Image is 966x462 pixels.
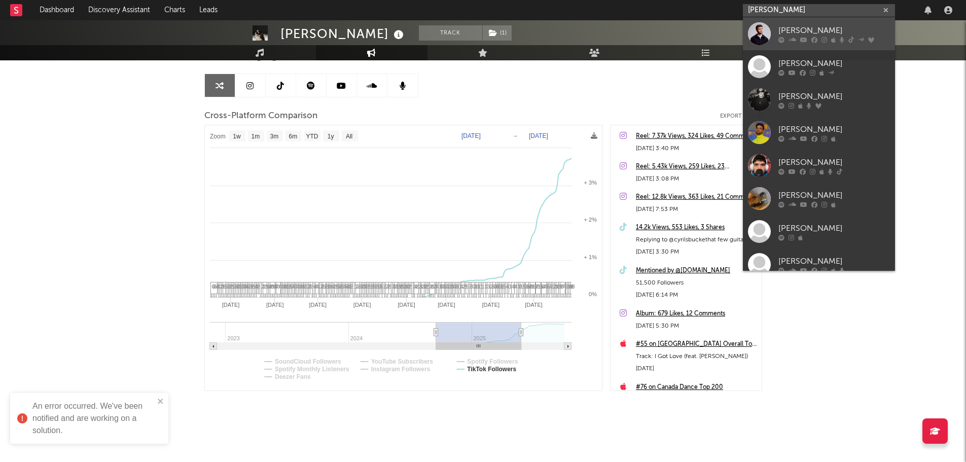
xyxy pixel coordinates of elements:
[270,133,278,140] text: 3m
[778,222,890,234] div: [PERSON_NAME]
[210,133,226,140] text: Zoom
[487,283,490,290] span: 3
[212,283,215,290] span: 6
[233,133,241,140] text: 1w
[204,110,317,122] span: Cross-Platform Comparison
[332,283,335,290] span: 6
[392,283,395,290] span: 3
[461,132,481,139] text: [DATE]
[636,191,757,203] a: Reel: 12.8k Views, 363 Likes, 21 Comments
[32,400,154,437] div: An error occurred. We've been notified and are working on a solution.
[343,283,346,290] span: 4
[778,123,890,135] div: [PERSON_NAME]
[743,17,895,50] a: [PERSON_NAME]
[327,133,334,140] text: 1y
[553,283,556,290] span: 2
[313,283,316,290] span: 6
[778,57,890,69] div: [PERSON_NAME]
[743,248,895,281] a: [PERSON_NAME]
[386,283,389,290] span: 2
[320,283,324,290] span: 2
[636,222,757,234] a: 14.2k Views, 553 Likes, 3 Shares
[266,302,283,308] text: [DATE]
[636,338,757,350] a: #55 on [GEOGRAPHIC_DATA] Overall Top 200
[523,283,526,290] span: 5
[778,156,890,168] div: [PERSON_NAME]
[275,358,341,365] text: SoundCloud Followers
[490,283,493,290] span: 2
[371,358,433,365] text: YouTube Subscribers
[419,25,482,41] button: Track
[439,283,442,290] span: 1
[549,283,552,290] span: 4
[436,283,439,290] span: 4
[556,283,562,290] span: 19
[419,283,422,290] span: 2
[371,366,430,373] text: Instagram Followers
[275,373,311,380] text: Deezer Fans
[272,283,278,290] span: 10
[220,283,223,290] span: 2
[526,283,532,290] span: 22
[636,289,757,301] div: [DATE] 6:14 PM
[743,4,895,17] input: Search for artists
[512,283,515,290] span: 4
[636,173,757,185] div: [DATE] 3:08 PM
[512,132,518,139] text: →
[636,161,757,173] a: Reel: 5.43k Views, 259 Likes, 23 Comments
[636,143,757,155] div: [DATE] 3:40 PM
[532,283,538,290] span: 17
[743,182,895,215] a: [PERSON_NAME]
[743,215,895,248] a: [PERSON_NAME]
[509,283,512,290] span: 1
[778,90,890,102] div: [PERSON_NAME]
[354,283,357,290] span: 1
[275,366,349,373] text: Spotify Monthly Listeners
[398,302,415,308] text: [DATE]
[636,277,757,289] div: 51,500 Followers
[236,283,239,290] span: 4
[584,217,597,223] text: + 2%
[467,366,516,373] text: TikTok Followers
[566,283,573,290] span: 28
[482,25,512,41] span: ( 1 )
[415,283,418,290] span: 4
[413,283,416,290] span: 3
[438,302,455,308] text: [DATE]
[483,25,512,41] button: (1)
[636,246,757,258] div: [DATE] 3:30 PM
[309,302,327,308] text: [DATE]
[222,302,239,308] text: [DATE]
[446,283,449,290] span: 4
[529,132,548,139] text: [DATE]
[480,283,483,290] span: 1
[307,283,310,290] span: 2
[262,283,265,290] span: 2
[216,283,219,290] span: 4
[302,283,305,290] span: 4
[506,283,509,290] span: 4
[778,24,890,37] div: [PERSON_NAME]
[636,308,757,320] a: Album: 679 Likes, 12 Comments
[251,133,260,140] text: 1m
[743,116,895,149] a: [PERSON_NAME]
[538,283,544,290] span: 11
[518,283,521,290] span: 1
[636,320,757,332] div: [DATE] 5:30 PM
[459,283,462,290] span: 1
[255,283,258,290] span: 4
[636,381,757,394] a: #76 on Canada Dance Top 200
[482,302,499,308] text: [DATE]
[743,83,895,116] a: [PERSON_NAME]
[543,283,546,290] span: 4
[280,25,406,42] div: [PERSON_NAME]
[453,283,456,290] span: 4
[778,189,890,201] div: [PERSON_NAME]
[204,49,319,61] span: Artist Engagement
[353,302,371,308] text: [DATE]
[636,363,757,375] div: [DATE]
[316,283,319,290] span: 4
